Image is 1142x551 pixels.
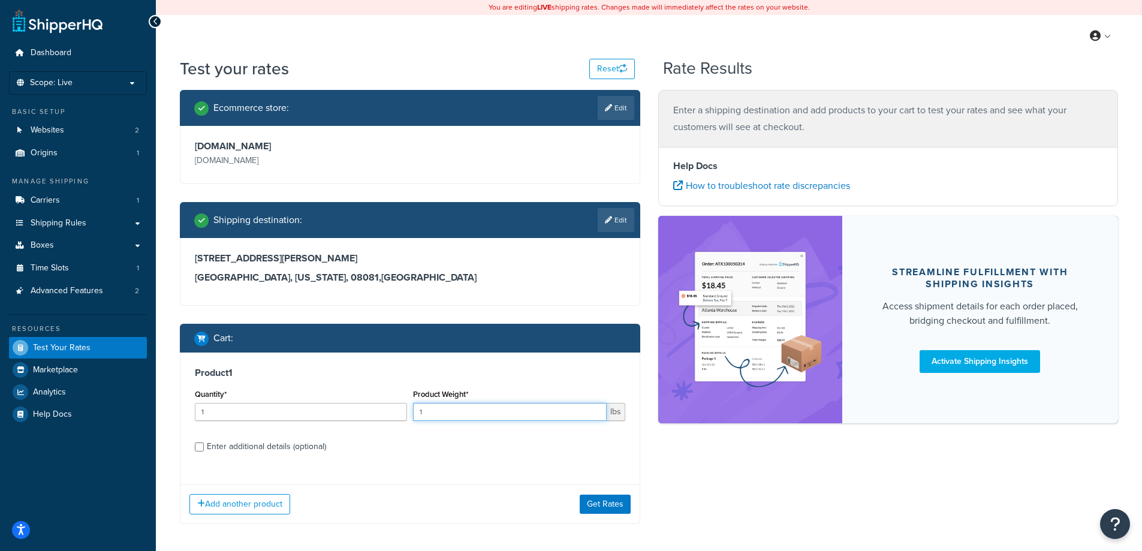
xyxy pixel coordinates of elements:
[180,57,289,80] h1: Test your rates
[195,367,625,379] h3: Product 1
[33,410,72,420] span: Help Docs
[598,208,634,232] a: Edit
[663,59,752,78] h2: Rate Results
[195,390,227,399] label: Quantity*
[137,195,139,206] span: 1
[31,195,60,206] span: Carriers
[135,125,139,136] span: 2
[213,103,289,113] h2: Ecommerce store :
[31,48,71,58] span: Dashboard
[195,140,407,152] h3: [DOMAIN_NAME]
[9,119,147,141] a: Websites2
[137,263,139,273] span: 1
[598,96,634,120] a: Edit
[137,148,139,158] span: 1
[871,266,1090,290] div: Streamline Fulfillment with Shipping Insights
[871,299,1090,328] div: Access shipment details for each order placed, bridging checkout and fulfillment.
[9,404,147,425] a: Help Docs
[1100,509,1130,539] button: Open Resource Center
[673,102,1104,136] p: Enter a shipping destination and add products to your cart to test your rates and see what your c...
[9,212,147,234] a: Shipping Rules
[9,142,147,164] li: Origins
[9,119,147,141] li: Websites
[673,159,1104,173] h4: Help Docs
[9,142,147,164] a: Origins1
[213,333,233,344] h2: Cart :
[9,381,147,403] a: Analytics
[195,403,407,421] input: 0
[213,215,302,225] h2: Shipping destination :
[9,107,147,117] div: Basic Setup
[33,365,78,375] span: Marketplace
[9,337,147,359] a: Test Your Rates
[413,403,607,421] input: 0.00
[413,390,468,399] label: Product Weight*
[31,286,103,296] span: Advanced Features
[9,359,147,381] a: Marketplace
[607,403,625,421] span: lbs
[9,257,147,279] a: Time Slots1
[195,252,625,264] h3: [STREET_ADDRESS][PERSON_NAME]
[9,324,147,334] div: Resources
[9,42,147,64] a: Dashboard
[580,495,631,514] button: Get Rates
[30,78,73,88] span: Scope: Live
[9,257,147,279] li: Time Slots
[9,234,147,257] a: Boxes
[537,2,552,13] b: LIVE
[33,387,66,398] span: Analytics
[195,152,407,169] p: [DOMAIN_NAME]
[189,494,290,514] button: Add another product
[31,148,58,158] span: Origins
[31,218,86,228] span: Shipping Rules
[589,59,635,79] button: Reset
[920,350,1040,373] a: Activate Shipping Insights
[9,280,147,302] a: Advanced Features2
[9,280,147,302] li: Advanced Features
[9,189,147,212] li: Carriers
[31,263,69,273] span: Time Slots
[207,438,326,455] div: Enter additional details (optional)
[673,179,850,192] a: How to troubleshoot rate discrepancies
[676,234,824,405] img: feature-image-si-e24932ea9b9fcd0ff835db86be1ff8d589347e8876e1638d903ea230a36726be.png
[195,442,204,451] input: Enter additional details (optional)
[31,125,64,136] span: Websites
[9,189,147,212] a: Carriers1
[195,272,625,284] h3: [GEOGRAPHIC_DATA], [US_STATE], 08081 , [GEOGRAPHIC_DATA]
[31,240,54,251] span: Boxes
[9,176,147,186] div: Manage Shipping
[135,286,139,296] span: 2
[33,343,91,353] span: Test Your Rates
